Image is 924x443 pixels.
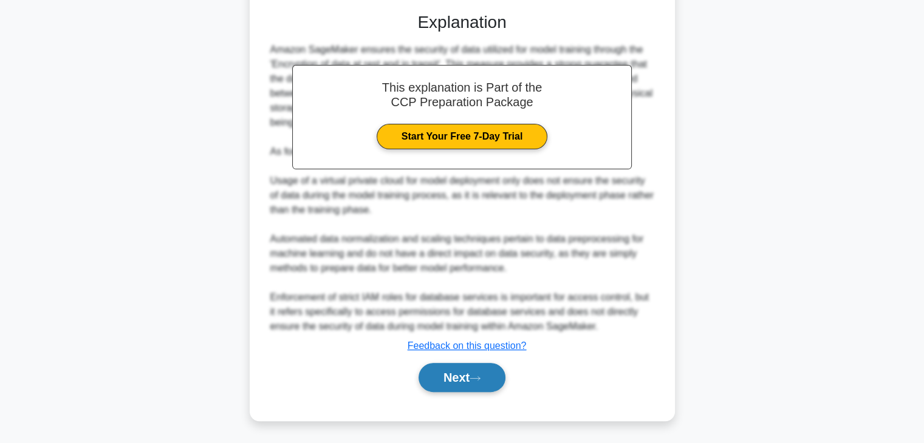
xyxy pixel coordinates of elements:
[273,12,652,33] h3: Explanation
[419,363,505,392] button: Next
[270,42,654,334] div: Amazon SageMaker ensures the security of data utilized for model training through the 'Encryption...
[408,340,527,351] a: Feedback on this question?
[377,124,547,149] a: Start Your Free 7-Day Trial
